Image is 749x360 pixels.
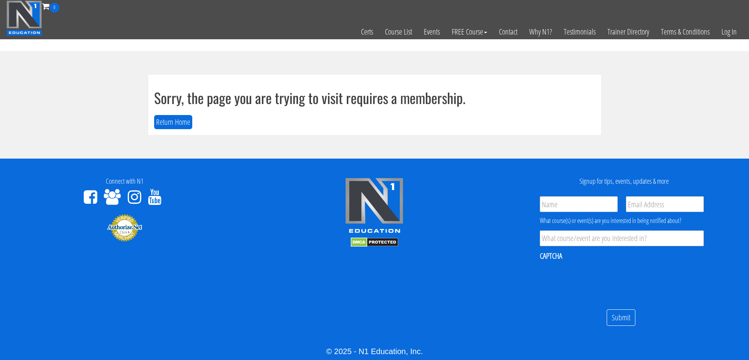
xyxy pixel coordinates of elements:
a: Terms & Conditions [655,13,716,51]
img: DMCA.com Protection Status [351,238,398,247]
a: Course List [379,13,418,51]
img: n1-education [6,0,42,36]
div: What course(s) or event(s) are you interested in being notified about? [540,216,704,225]
a: Why N1? [523,13,558,51]
input: Email Address [626,196,704,212]
img: n1-edu-logo [345,177,404,236]
img: Authorize.Net Merchant - Click to Verify [107,214,142,242]
button: Return Home [154,115,192,130]
input: Name [540,196,618,212]
a: Trainer Directory [602,13,655,51]
h4: Signup for tips, events, updates & more [505,177,743,185]
iframe: reCAPTCHA [540,266,659,297]
input: What course/event are you interested in? [540,230,704,246]
a: Events [418,13,446,51]
input: Submit [607,309,635,326]
label: CAPTCHA [540,251,562,261]
a: Log In [716,13,743,51]
h1: Sorry, the page you are trying to visit requires a membership. [154,90,595,106]
a: Certs [355,13,379,51]
h4: Connect with N1 [6,177,244,185]
a: Testimonials [558,13,602,51]
span: 0 [50,3,59,13]
div: © 2025 - N1 Education, Inc. [6,345,743,357]
a: Contact [493,13,523,51]
a: FREE Course [446,13,493,51]
a: 0 [42,1,59,11]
